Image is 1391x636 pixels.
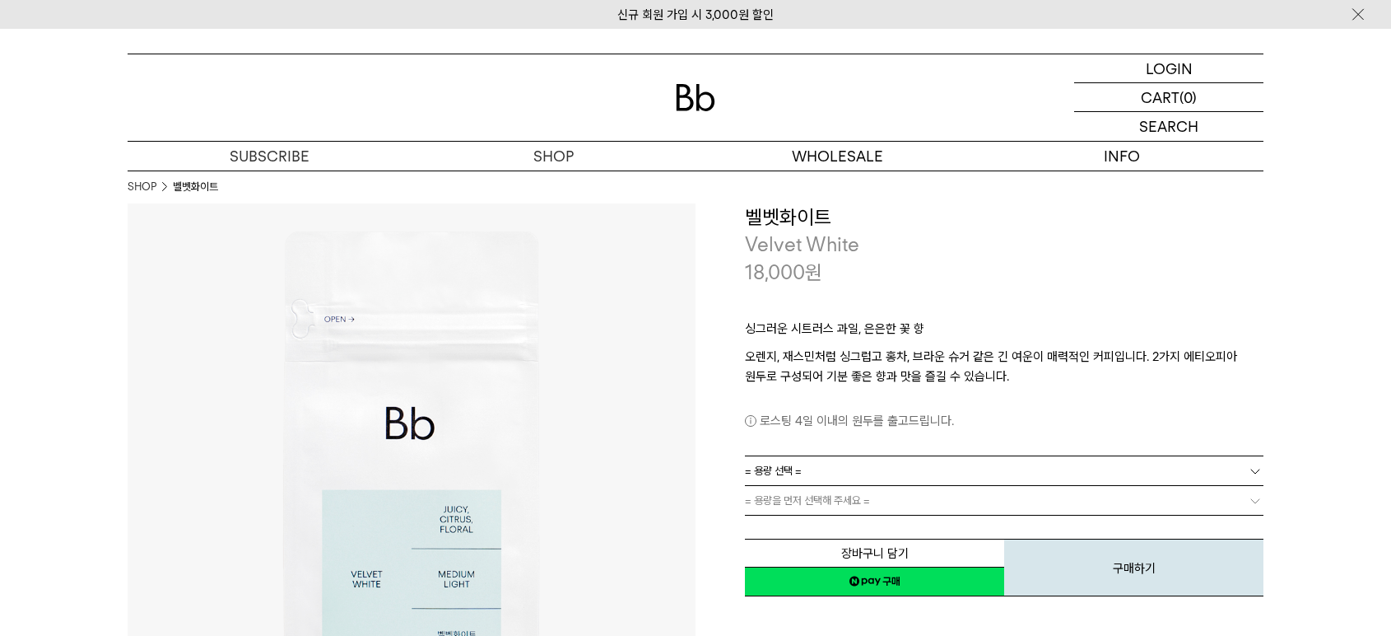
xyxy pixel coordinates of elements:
[745,347,1263,386] p: 오렌지, 재스민처럼 싱그럽고 홍차, 브라운 슈거 같은 긴 여운이 매력적인 커피입니다. 2가지 에티오피아 원두로 구성되어 기분 좋은 향과 맛을 즐길 수 있습니다.
[745,539,1004,568] button: 장바구니 담기
[1179,83,1197,111] p: (0)
[745,231,1263,259] p: Velvet White
[745,319,1263,347] p: 싱그러운 시트러스 과일, 은은한 꽃 향
[745,456,802,485] span: = 용량 선택 =
[617,7,774,22] a: 신규 회원 가입 시 3,000원 할인
[1074,83,1263,112] a: CART (0)
[805,260,822,284] span: 원
[173,179,218,195] li: 벨벳화이트
[745,203,1263,231] h3: 벨벳화이트
[745,567,1004,596] a: 새창
[128,142,412,171] a: SUBSCRIBE
[128,179,156,195] a: SHOP
[695,142,979,171] p: WHOLESALE
[745,259,822,287] p: 18,000
[1146,54,1193,82] p: LOGIN
[979,142,1263,171] p: INFO
[1074,54,1263,83] a: LOGIN
[1004,539,1263,596] button: 구매하기
[745,411,1263,431] p: 로스팅 4일 이내의 원두를 출고드립니다.
[1139,112,1198,141] p: SEARCH
[745,486,870,515] span: = 용량을 먼저 선택해 주세요 =
[412,142,695,171] a: SHOP
[1141,83,1179,111] p: CART
[676,84,715,111] img: 로고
